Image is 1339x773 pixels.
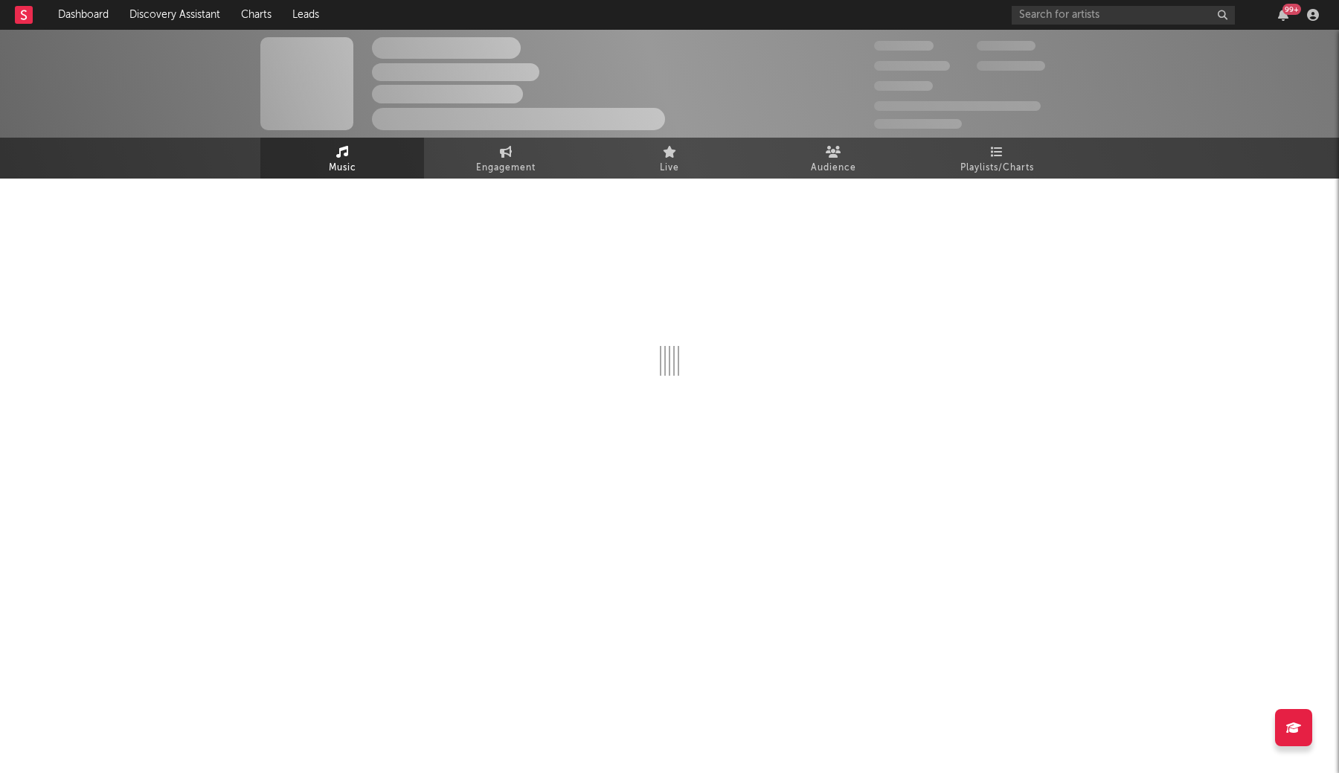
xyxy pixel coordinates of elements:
[874,81,933,91] span: 100,000
[874,61,950,71] span: 50,000,000
[751,138,915,179] a: Audience
[1012,6,1235,25] input: Search for artists
[260,138,424,179] a: Music
[1282,4,1301,15] div: 99 +
[424,138,588,179] a: Engagement
[915,138,1079,179] a: Playlists/Charts
[977,61,1045,71] span: 1,000,000
[1278,9,1288,21] button: 99+
[476,159,536,177] span: Engagement
[874,101,1041,111] span: 50,000,000 Monthly Listeners
[874,119,962,129] span: Jump Score: 85.0
[977,41,1035,51] span: 100,000
[811,159,856,177] span: Audience
[660,159,679,177] span: Live
[874,41,934,51] span: 300,000
[960,159,1034,177] span: Playlists/Charts
[329,159,356,177] span: Music
[588,138,751,179] a: Live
